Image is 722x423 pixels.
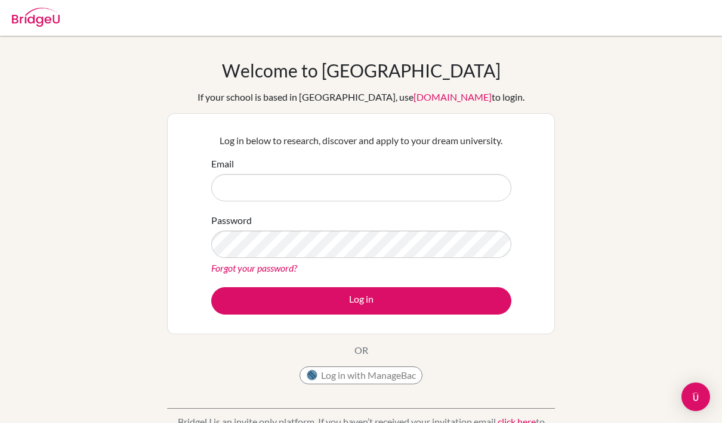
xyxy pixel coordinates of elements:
[681,382,710,411] div: Open Intercom Messenger
[300,366,422,384] button: Log in with ManageBac
[211,157,234,171] label: Email
[211,133,511,148] p: Log in below to research, discover and apply to your dream university.
[211,213,252,228] label: Password
[222,60,501,81] h1: Welcome to [GEOGRAPHIC_DATA]
[12,8,60,27] img: Bridge-U
[414,91,492,102] a: [DOMAIN_NAME]
[354,343,368,357] p: OR
[198,90,524,104] div: If your school is based in [GEOGRAPHIC_DATA], use to login.
[211,287,511,315] button: Log in
[211,262,297,273] a: Forgot your password?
